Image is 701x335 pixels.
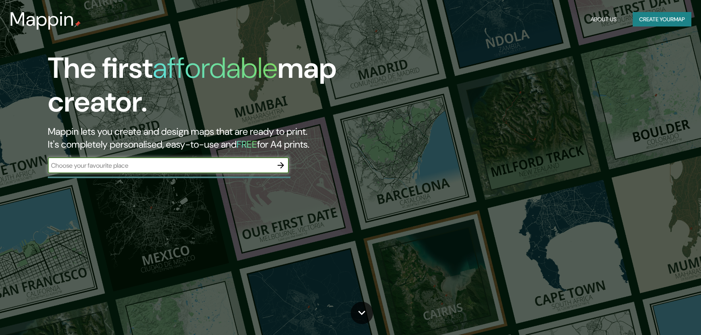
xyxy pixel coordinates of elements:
[48,161,273,170] input: Choose your favourite place
[587,12,620,27] button: About Us
[633,12,691,27] button: Create yourmap
[74,21,81,27] img: mappin-pin
[10,8,74,30] h3: Mappin
[153,49,278,87] h1: affordable
[237,138,257,150] h5: FREE
[48,51,399,125] h1: The first map creator.
[48,125,399,151] h2: Mappin lets you create and design maps that are ready to print. It's completely personalised, eas...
